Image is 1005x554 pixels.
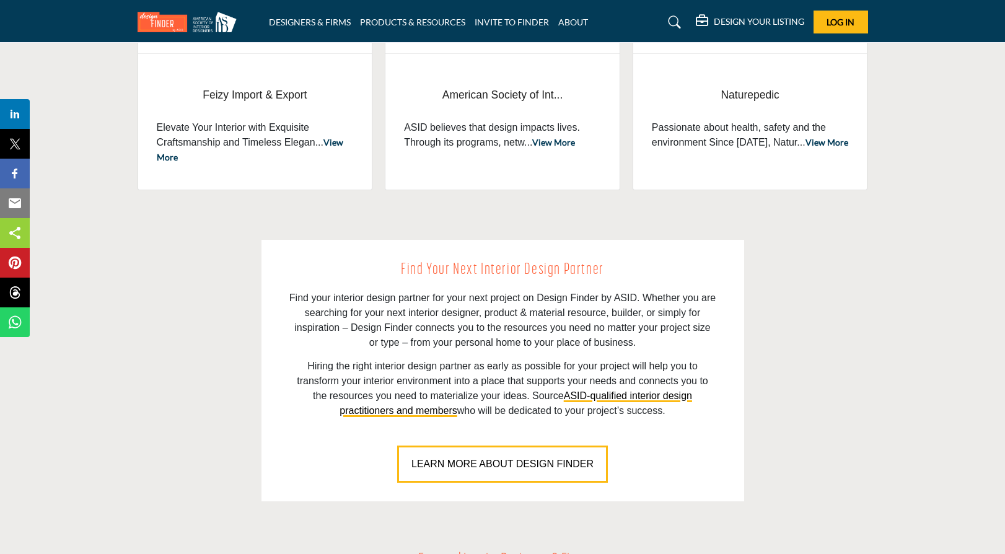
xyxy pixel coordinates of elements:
p: Passionate about health, safety and the environment Since [DATE], Natur... [652,120,849,150]
a: View More [157,137,343,162]
div: DESIGN YOUR LISTING [696,15,804,30]
a: INVITE TO FINDER [475,17,549,27]
a: Search [656,12,689,32]
a: DESIGNERS & FIRMS [269,17,351,27]
span: Naturepedic [652,87,849,103]
a: PRODUCTS & RESOURCES [360,17,465,27]
p: Hiring the right interior design partner as early as possible for your project will help you to t... [289,359,716,418]
img: Site Logo [138,12,243,32]
a: Feizy Import & Export [157,79,354,112]
a: Naturepedic [652,79,849,112]
h2: Find Your Next Interior Design Partner [289,258,716,282]
a: ABOUT [558,17,588,27]
button: Log In [814,11,868,33]
p: Find your interior design partner for your next project on Design Finder by ASID. Whether you are... [289,291,716,350]
h5: DESIGN YOUR LISTING [714,16,804,27]
a: ASID-qualified interior design practitioners and members [340,390,692,416]
span: LEARN MORE ABOUT DESIGN FINDER [411,459,594,469]
p: ASID believes that design impacts lives. Through its programs, netw... [404,120,601,150]
a: American Society of Int... [404,79,601,112]
span: Feizy Import & Export [157,87,354,103]
p: Elevate Your Interior with Exquisite Craftsmanship and Timeless Elegan... [157,120,354,165]
a: View More [805,137,848,147]
span: American Society of Interior Designers [404,79,601,112]
a: View More [532,137,575,147]
span: Log In [827,17,854,27]
span: American Society of Int... [404,87,601,103]
button: LEARN MORE ABOUT DESIGN FINDER [397,446,608,483]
